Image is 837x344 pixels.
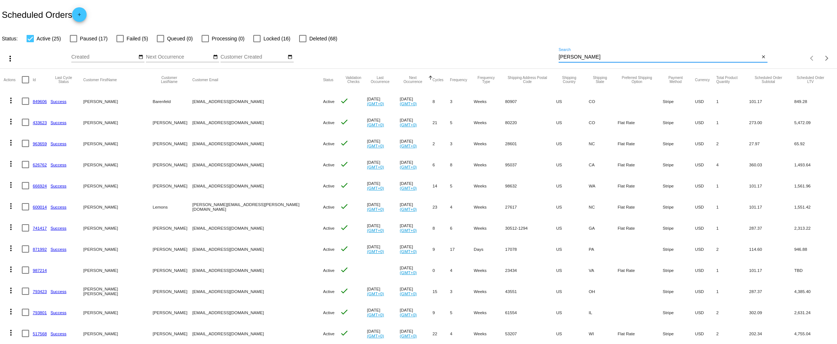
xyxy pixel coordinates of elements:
mat-cell: Stripe [663,196,695,217]
mat-cell: [EMAIL_ADDRESS][DOMAIN_NAME] [193,217,323,238]
mat-cell: Stripe [663,133,695,154]
mat-cell: 3 [450,281,474,302]
a: Success [51,99,67,104]
mat-cell: GA [589,217,618,238]
mat-cell: [DATE] [367,196,400,217]
mat-cell: 2,631.24 [794,302,833,323]
button: Change sorting for LastOccurrenceUtc [367,76,393,84]
mat-cell: [DATE] [400,260,433,281]
mat-cell: USD [695,260,717,281]
mat-cell: WI [589,323,618,344]
mat-cell: 5 [450,302,474,323]
mat-cell: US [556,175,589,196]
a: 741417 [33,226,47,230]
button: Change sorting for Status [323,78,333,82]
a: (GMT+0) [400,333,417,338]
span: Processing (0) [212,34,245,43]
button: Change sorting for ShippingPostcode [505,76,550,84]
mat-cell: [DATE] [367,238,400,260]
a: 626762 [33,162,47,167]
mat-cell: Flat Rate [618,175,663,196]
a: (GMT+0) [367,122,384,127]
mat-cell: USD [695,175,717,196]
mat-cell: USD [695,323,717,344]
mat-cell: [PERSON_NAME] [83,133,153,154]
mat-cell: [PERSON_NAME] [153,323,193,344]
a: (GMT+0) [367,249,384,254]
span: Active (25) [37,34,61,43]
mat-cell: 9 [433,302,450,323]
mat-cell: [PERSON_NAME] [83,196,153,217]
mat-cell: US [556,91,589,112]
span: Deleted (68) [309,34,337,43]
mat-cell: 0 [433,260,450,281]
mat-icon: more_vert [7,159,15,168]
mat-cell: OH [589,281,618,302]
mat-cell: 946.88 [794,238,833,260]
mat-cell: Weeks [474,175,505,196]
mat-cell: Stripe [663,217,695,238]
mat-cell: 2 [716,302,749,323]
button: Change sorting for CurrencyIso [695,78,710,82]
a: 793423 [33,289,47,294]
mat-cell: USD [695,154,717,175]
mat-cell: 101.17 [749,196,794,217]
mat-cell: 1 [716,91,749,112]
mat-cell: [DATE] [367,175,400,196]
mat-cell: [DATE] [400,196,433,217]
mat-cell: USD [695,238,717,260]
mat-cell: [PERSON_NAME][EMAIL_ADDRESS][PERSON_NAME][DOMAIN_NAME] [193,196,323,217]
button: Change sorting for LastProcessingCycleId [51,76,77,84]
a: (GMT+0) [367,143,384,148]
mat-cell: 27.97 [749,133,794,154]
mat-cell: 1 [716,217,749,238]
mat-cell: US [556,196,589,217]
mat-cell: [EMAIL_ADDRESS][DOMAIN_NAME] [193,175,323,196]
mat-cell: 6 [433,154,450,175]
mat-cell: Flat Rate [618,196,663,217]
mat-cell: 5 [450,112,474,133]
mat-cell: US [556,302,589,323]
a: (GMT+0) [400,143,417,148]
mat-cell: [EMAIL_ADDRESS][DOMAIN_NAME] [193,91,323,112]
mat-cell: 1,493.64 [794,154,833,175]
mat-cell: US [556,238,589,260]
mat-header-cell: Actions [4,69,22,91]
mat-cell: [DATE] [400,154,433,175]
mat-cell: Weeks [474,133,505,154]
mat-icon: more_vert [7,286,15,295]
mat-cell: Weeks [474,217,505,238]
mat-cell: 101.17 [749,175,794,196]
mat-cell: [DATE] [400,175,433,196]
mat-cell: 2 [716,323,749,344]
mat-icon: more_vert [7,328,15,337]
mat-cell: [DATE] [367,302,400,323]
mat-cell: 80220 [505,112,556,133]
mat-cell: 3 [450,133,474,154]
mat-cell: 8 [450,154,474,175]
mat-cell: US [556,133,589,154]
mat-cell: PA [589,238,618,260]
mat-cell: [DATE] [367,323,400,344]
mat-cell: 1 [716,260,749,281]
mat-cell: [PERSON_NAME] [153,281,193,302]
mat-cell: 3 [450,91,474,112]
mat-cell: 8 [433,217,450,238]
mat-cell: [PERSON_NAME] [153,260,193,281]
mat-cell: 53207 [505,323,556,344]
mat-cell: Weeks [474,260,505,281]
mat-cell: 21 [433,112,450,133]
a: 849606 [33,99,47,104]
mat-cell: [PERSON_NAME] [153,217,193,238]
mat-cell: 80907 [505,91,556,112]
mat-cell: Flat Rate [618,112,663,133]
mat-icon: more_vert [7,202,15,210]
span: Queued (0) [167,34,193,43]
mat-cell: CO [589,91,618,112]
mat-cell: 4,755.04 [794,323,833,344]
mat-cell: WA [589,175,618,196]
mat-cell: Stripe [663,302,695,323]
mat-cell: 1 [716,281,749,302]
a: Success [51,289,67,294]
mat-cell: [DATE] [400,323,433,344]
